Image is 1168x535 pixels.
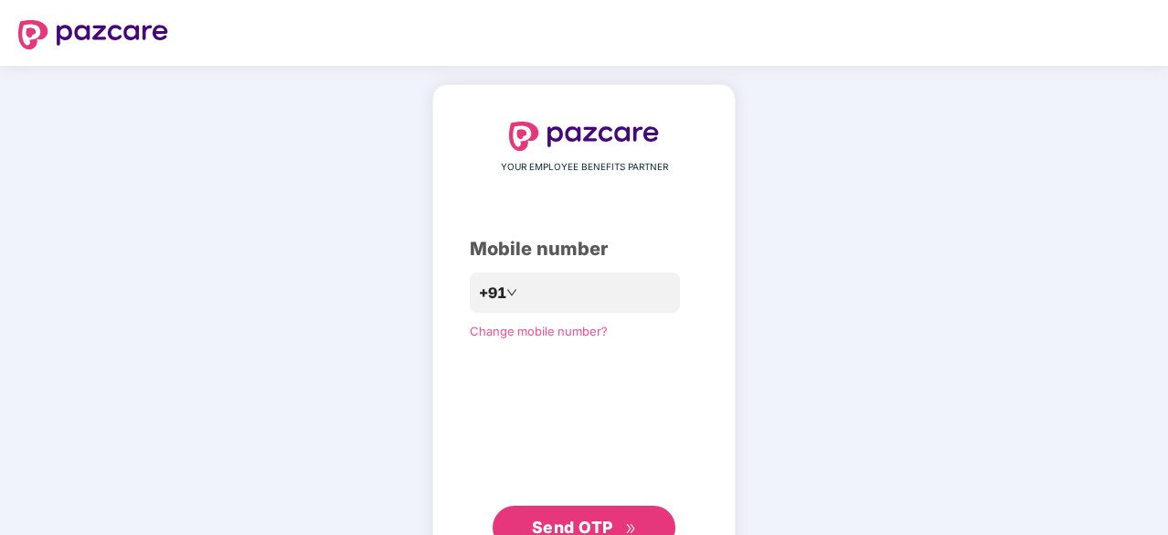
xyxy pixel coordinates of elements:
img: logo [509,122,659,151]
span: YOUR EMPLOYEE BENEFITS PARTNER [501,160,668,175]
span: +91 [479,282,506,305]
span: down [506,287,517,298]
img: logo [18,20,168,49]
span: double-right [625,523,637,535]
div: Mobile number [470,235,698,263]
a: Change mobile number? [470,324,608,338]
